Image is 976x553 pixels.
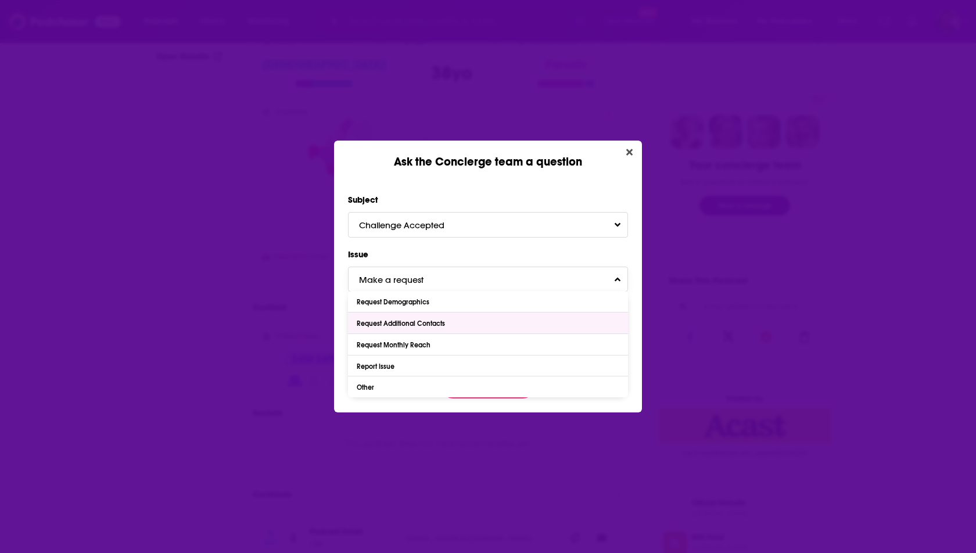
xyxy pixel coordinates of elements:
[357,383,377,392] div: Other
[357,362,397,371] div: Report Issue
[357,298,432,306] div: Request Demographics
[359,220,468,231] span: Challenge Accepted
[348,247,628,262] label: Issue
[357,319,448,328] div: Request Additional Contacts
[348,192,628,207] label: Subject
[334,141,642,169] div: Ask the Concierge team a question
[348,212,628,237] button: Challenge AcceptedToggle Pronoun Dropdown
[357,341,433,349] div: Request Monthly Reach
[348,267,628,292] button: Make a requestToggle Pronoun Dropdown
[622,145,637,160] button: Close
[359,274,447,285] span: Make a request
